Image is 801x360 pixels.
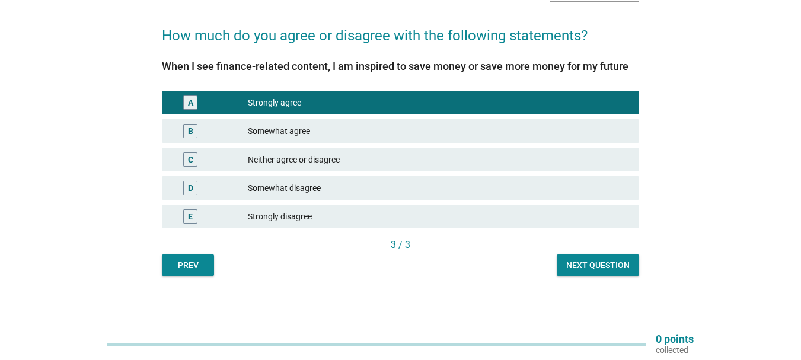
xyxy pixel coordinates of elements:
[248,124,630,138] div: Somewhat agree
[188,154,193,166] div: C
[188,182,193,195] div: D
[162,13,639,46] h2: How much do you agree or disagree with the following statements?
[162,254,214,276] button: Prev
[248,209,630,224] div: Strongly disagree
[171,259,205,272] div: Prev
[248,152,630,167] div: Neither agree or disagree
[248,181,630,195] div: Somewhat disagree
[656,334,694,345] p: 0 points
[188,211,193,223] div: E
[248,95,630,110] div: Strongly agree
[188,125,193,138] div: B
[162,58,639,74] div: When I see finance-related content, I am inspired to save money or save more money for my future
[566,259,630,272] div: Next question
[162,238,639,252] div: 3 / 3
[557,254,639,276] button: Next question
[656,345,694,355] p: collected
[188,97,193,109] div: A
